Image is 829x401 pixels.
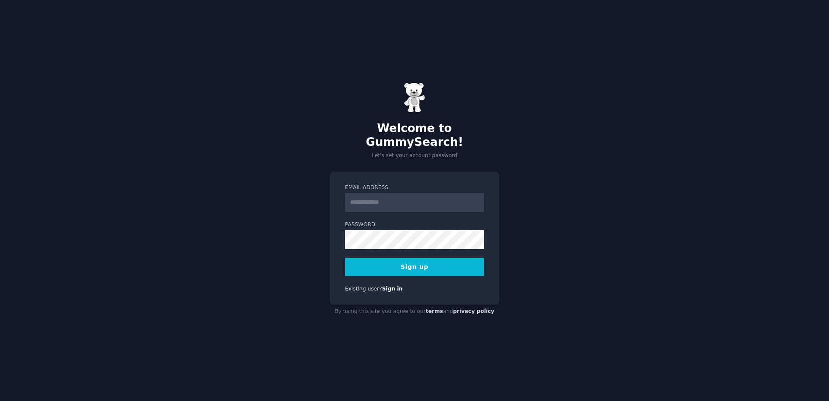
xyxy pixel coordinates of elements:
h2: Welcome to GummySearch! [330,122,499,149]
div: By using this site you agree to our and [330,305,499,319]
a: Sign in [382,286,403,292]
label: Password [345,221,484,229]
a: terms [426,308,443,314]
label: Email Address [345,184,484,192]
a: privacy policy [453,308,494,314]
p: Let's set your account password [330,152,499,160]
span: Existing user? [345,286,382,292]
button: Sign up [345,258,484,276]
img: Gummy Bear [404,82,425,113]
